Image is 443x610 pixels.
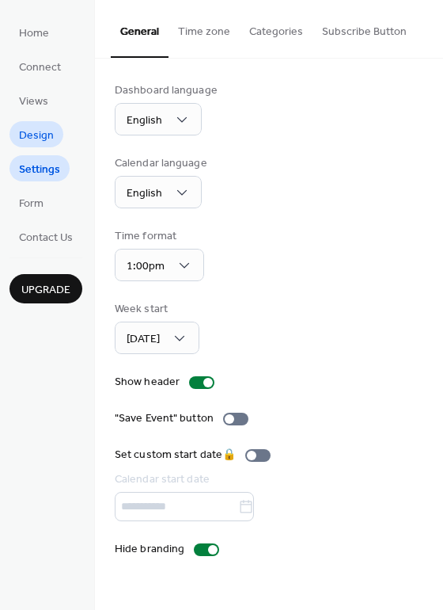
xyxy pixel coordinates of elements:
[127,256,165,277] span: 1:00pm
[9,19,59,45] a: Home
[19,162,60,178] span: Settings
[19,230,73,246] span: Contact Us
[19,59,61,76] span: Connect
[115,155,207,172] div: Calendar language
[127,183,162,204] span: English
[19,93,48,110] span: Views
[19,196,44,212] span: Form
[115,228,201,245] div: Time format
[19,25,49,42] span: Home
[127,329,160,350] span: [DATE]
[9,223,82,250] a: Contact Us
[9,121,63,147] a: Design
[127,110,162,132] span: English
[115,301,196,318] div: Week start
[19,128,54,144] span: Design
[115,374,180,391] div: Show header
[9,274,82,303] button: Upgrade
[9,155,70,181] a: Settings
[115,410,214,427] div: "Save Event" button
[9,53,70,79] a: Connect
[21,282,70,299] span: Upgrade
[115,82,218,99] div: Dashboard language
[115,541,184,558] div: Hide branding
[9,189,53,215] a: Form
[9,87,58,113] a: Views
